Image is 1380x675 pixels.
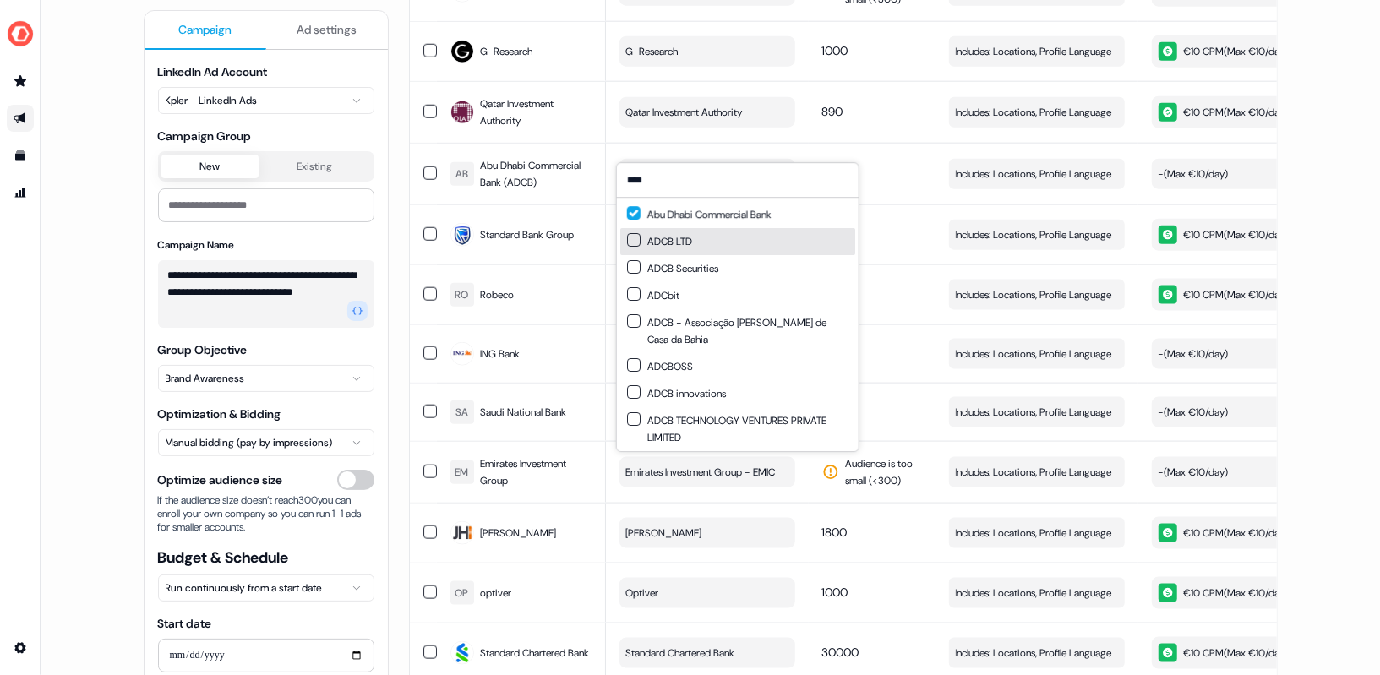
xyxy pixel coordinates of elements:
[949,578,1125,608] button: Includes: Locations, Profile Language
[822,585,848,600] span: 1000
[949,638,1125,668] button: Includes: Locations, Profile Language
[846,455,922,489] span: Audience is too small (< 300 )
[956,104,1112,121] span: Includes: Locations, Profile Language
[949,339,1125,369] button: Includes: Locations, Profile Language
[626,585,659,602] span: Optiver
[7,179,34,206] a: Go to attribution
[626,464,776,481] span: Emirates Investment Group - EMIC
[822,104,843,119] span: 890
[455,404,468,421] div: SA
[617,198,859,451] div: Suggestions
[949,220,1125,250] button: Includes: Locations, Profile Language
[1152,279,1328,311] button: €10 CPM(Max €10/day)
[481,585,512,602] span: optiver
[627,287,679,304] div: ADCbit
[956,404,1112,421] span: Includes: Locations, Profile Language
[481,455,592,489] span: Emirates Investment Group
[949,159,1125,189] button: Includes: Locations, Profile Language
[956,166,1112,182] span: Includes: Locations, Profile Language
[627,358,693,375] div: ADCBOSS
[956,346,1112,362] span: Includes: Locations, Profile Language
[158,342,248,357] label: Group Objective
[7,634,34,661] a: Go to integrations
[822,43,848,58] span: 1000
[481,346,521,362] span: ING Bank
[627,206,772,223] div: Abu Dhabi Commercial Bank
[158,616,212,631] label: Start date
[619,518,795,548] button: [PERSON_NAME]
[1159,404,1229,421] div: - ( Max €10/day )
[158,64,268,79] label: LinkedIn Ad Account
[481,43,533,60] span: G-Research
[1152,637,1328,669] button: €10 CPM(Max €10/day)
[1152,397,1328,427] button: -(Max €10/day)
[627,412,848,446] div: ADCB TECHNOLOGY VENTURES PRIVATE LIMITED
[626,104,743,121] span: Qatar Investment Authority
[949,97,1125,128] button: Includes: Locations, Profile Language
[1159,644,1289,662] div: €10 CPM ( Max €10/day )
[1152,577,1328,609] button: €10 CPM(Max €10/day)
[455,464,469,481] div: EM
[1159,464,1229,481] div: - ( Max €10/day )
[455,166,468,182] div: AB
[619,97,795,128] button: Qatar Investment Authority
[158,238,235,252] label: Campaign Name
[809,383,935,441] td: -
[627,314,848,348] div: ADCB - Associação [PERSON_NAME] de Casa da Bahia
[956,43,1112,60] span: Includes: Locations, Profile Language
[1159,286,1289,304] div: €10 CPM ( Max €10/day )
[1152,457,1328,487] button: -(Max €10/day)
[822,645,859,660] span: 30000
[626,645,735,661] span: Standard Chartered Bank
[1159,524,1289,542] div: €10 CPM ( Max €10/day )
[956,645,1112,661] span: Includes: Locations, Profile Language
[1152,339,1328,369] button: -(Max €10/day)
[626,525,702,542] span: [PERSON_NAME]
[158,493,374,534] span: If the audience size doesn’t reach 300 you can enroll your own company so you can run 1-1 ads for...
[481,404,567,421] span: Saudi National Bank
[822,525,848,540] span: 1800
[7,105,34,132] a: Go to outbound experience
[1152,96,1328,128] button: €10 CPM(Max €10/day)
[949,457,1125,487] button: Includes: Locations, Profile Language
[158,128,374,144] span: Campaign Group
[626,43,679,60] span: G-Research
[619,578,795,608] button: Optiver
[455,286,469,303] div: RO
[259,155,371,178] button: Existing
[481,645,590,661] span: Standard Chartered Bank
[481,525,557,542] span: [PERSON_NAME]
[1152,517,1328,549] button: €10 CPM(Max €10/day)
[809,143,935,204] td: -
[1159,346,1229,362] div: - ( Max €10/day )
[1159,42,1289,61] div: €10 CPM ( Max €10/day )
[337,470,374,490] button: Optimize audience size
[956,286,1112,303] span: Includes: Locations, Profile Language
[956,464,1112,481] span: Includes: Locations, Profile Language
[1159,584,1289,602] div: €10 CPM ( Max €10/day )
[619,638,795,668] button: Standard Chartered Bank
[627,385,726,402] div: ADCB innovations
[178,21,232,38] span: Campaign
[956,525,1112,542] span: Includes: Locations, Profile Language
[949,397,1125,427] button: Includes: Locations, Profile Language
[956,585,1112,602] span: Includes: Locations, Profile Language
[627,260,718,277] div: ADCB Securities
[481,157,592,191] span: Abu Dhabi Commercial Bank (ADCB)
[1152,35,1328,68] button: €10 CPM(Max €10/day)
[7,68,34,95] a: Go to prospects
[297,21,357,38] span: Ad settings
[949,36,1125,67] button: Includes: Locations, Profile Language
[627,233,692,250] div: ADCB LTD
[158,547,374,568] span: Budget & Schedule
[1159,226,1289,244] div: €10 CPM ( Max €10/day )
[956,226,1112,243] span: Includes: Locations, Profile Language
[1159,103,1289,122] div: €10 CPM ( Max €10/day )
[619,36,795,67] button: G-Research
[158,406,281,422] label: Optimization & Bidding
[949,280,1125,310] button: Includes: Locations, Profile Language
[161,155,259,178] button: New
[481,286,515,303] span: Robeco
[1152,219,1328,251] button: €10 CPM(Max €10/day)
[1159,166,1229,182] div: - ( Max €10/day )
